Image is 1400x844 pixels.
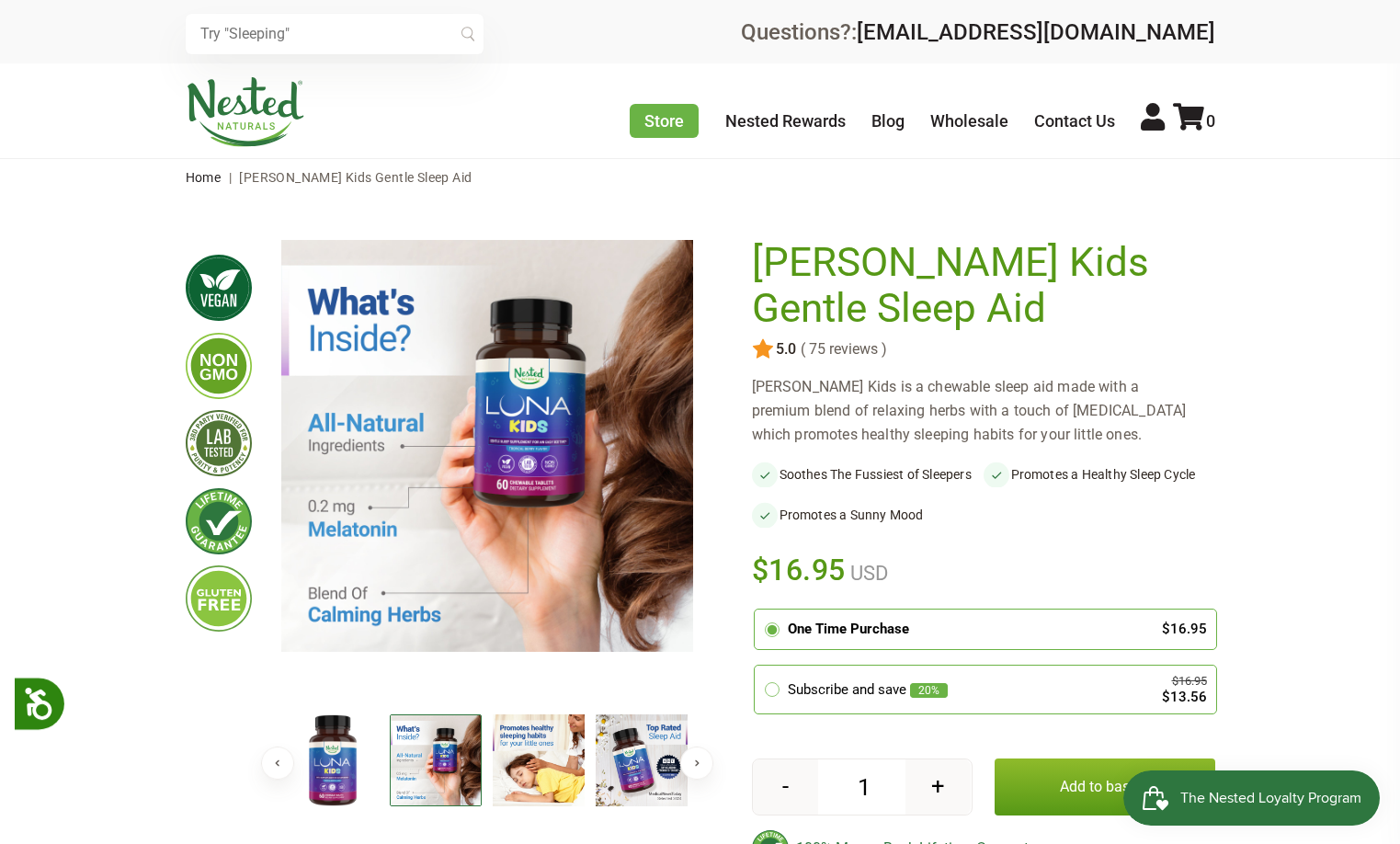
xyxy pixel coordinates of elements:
[774,341,796,358] span: 5.0
[930,111,1008,131] a: Wholesale
[186,410,252,476] img: thirdpartytested
[752,240,1206,331] h1: [PERSON_NAME] Kids Gentle Sleep Aid
[224,170,236,185] span: |
[239,170,472,185] span: [PERSON_NAME] Kids Gentle Sleep Aid
[186,77,305,147] img: Nested Naturals
[1206,111,1215,131] span: 0
[725,111,846,131] a: Nested Rewards
[752,550,847,590] span: $16.95
[752,338,774,360] img: star.svg
[1034,111,1115,131] a: Contact Us
[680,747,713,780] button: Next
[186,333,252,399] img: gmofree
[493,714,585,806] img: LUNA Kids Gentle Sleep Aid
[287,714,379,806] img: LUNA Kids Gentle Sleep Aid
[796,341,887,358] span: ( 75 reviews )
[630,104,699,138] a: Store
[752,375,1215,447] div: [PERSON_NAME] Kids is a chewable sleep aid made with a premium blend of relaxing herbs with a tou...
[984,462,1215,487] li: Promotes a Healthy Sleep Cycle
[1123,770,1382,826] iframe: Button to open loyalty program pop-up
[596,714,688,806] img: LUNA Kids Gentle Sleep Aid
[390,714,482,806] img: LUNA Kids Gentle Sleep Aid
[186,170,222,185] a: Home
[261,747,294,780] button: Previous
[871,111,905,131] a: Blog
[186,159,1215,196] nav: breadcrumbs
[281,240,693,652] img: LUNA Kids Gentle Sleep Aid
[186,14,484,54] input: Try "Sleeping"
[186,255,252,321] img: vegan
[857,19,1215,45] a: [EMAIL_ADDRESS][DOMAIN_NAME]
[995,758,1215,815] button: Add to basket
[752,502,984,528] li: Promotes a Sunny Mood
[1173,111,1215,131] a: 0
[752,462,984,487] li: Soothes The Fussiest of Sleepers
[753,759,818,815] button: -
[186,488,252,554] img: lifetimeguarantee
[846,562,888,585] span: USD
[186,565,252,632] img: glutenfree
[905,759,971,815] button: +
[741,21,1215,43] div: Questions?:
